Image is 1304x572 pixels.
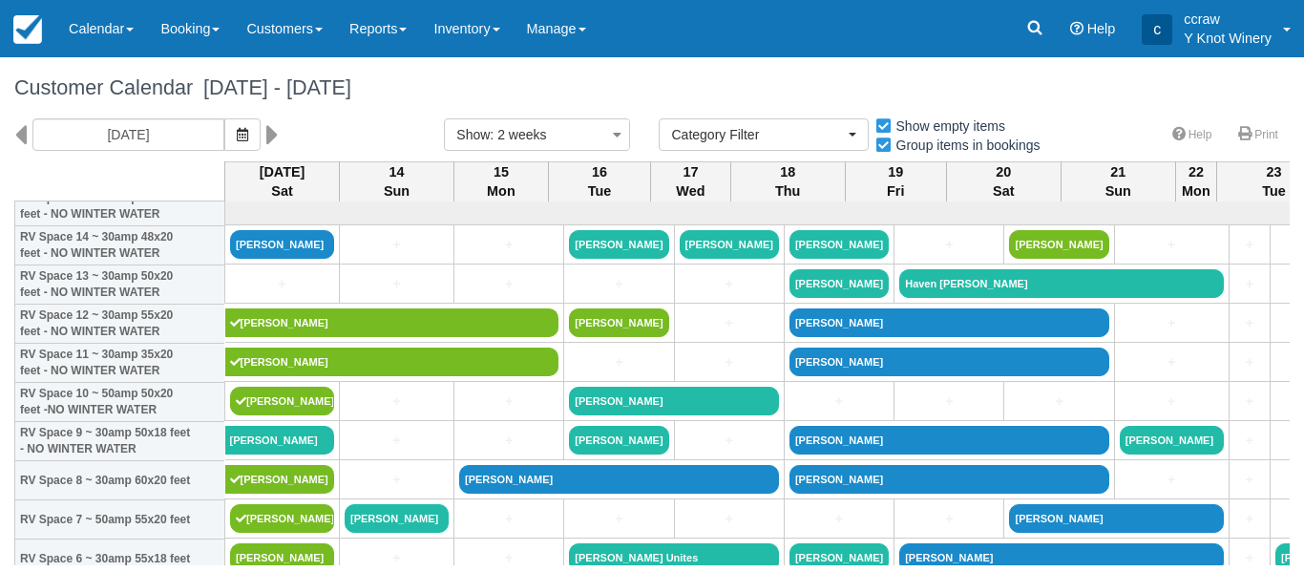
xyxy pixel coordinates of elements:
[1234,313,1265,333] a: +
[789,230,889,259] a: [PERSON_NAME]
[1227,121,1290,149] a: Print
[1234,274,1265,294] a: +
[230,504,334,533] a: [PERSON_NAME]
[15,344,225,383] th: RV Space 11 ~ 30amp 35x20 feet - NO WINTER WATER
[13,15,42,44] img: checkfront-main-nav-mini-logo.png
[1120,352,1224,372] a: +
[1184,29,1272,48] p: Y Knot Winery
[789,308,1109,337] a: [PERSON_NAME]
[899,543,1224,572] a: [PERSON_NAME]
[1087,21,1116,36] span: Help
[15,500,225,540] th: RV Space 7 ~ 50amp 55x20 feet
[789,509,889,529] a: +
[1120,313,1224,333] a: +
[454,161,549,201] th: 15 Mon
[569,426,668,455] a: [PERSON_NAME]
[874,131,1053,159] label: Group items in bookings
[1234,431,1265,451] a: +
[459,392,558,412] a: +
[15,383,225,422] th: RV Space 10 ~ 50amp 50x20 feet -NO WINTER WATER
[459,431,558,451] a: +
[874,138,1056,151] span: Group items in bookings
[680,352,779,372] a: +
[15,461,225,500] th: RV Space 8 ~ 30amp 60x20 feet
[899,269,1224,298] a: Haven [PERSON_NAME]
[789,426,1109,455] a: [PERSON_NAME]
[345,235,449,255] a: +
[1070,22,1083,35] i: Help
[1120,392,1224,412] a: +
[345,431,449,451] a: +
[230,387,334,415] a: [PERSON_NAME]
[14,76,1290,99] h1: Customer Calendar
[1120,470,1224,490] a: +
[15,226,225,265] th: RV Space 14 ~ 30amp 48x20 feet - NO WINTER WATER
[1009,392,1108,412] a: +
[569,509,668,529] a: +
[490,127,546,142] span: : 2 weeks
[569,274,668,294] a: +
[789,392,889,412] a: +
[899,392,999,412] a: +
[569,543,779,572] a: [PERSON_NAME] Unites
[899,509,999,529] a: +
[680,274,779,294] a: +
[659,118,869,151] button: Category Filter
[1120,235,1224,255] a: +
[225,308,559,337] a: [PERSON_NAME]
[345,470,449,490] a: +
[730,161,845,201] th: 18 Thu
[340,161,454,201] th: 14 Sun
[459,235,558,255] a: +
[345,274,449,294] a: +
[345,548,449,568] a: +
[459,274,558,294] a: +
[15,187,225,226] th: RV Space 15 ~ 30amp 35x20 feet - NO WINTER WATER
[459,465,779,494] a: [PERSON_NAME]
[1161,121,1224,149] a: Help
[789,543,889,572] a: [PERSON_NAME]
[345,504,449,533] a: [PERSON_NAME]
[1234,548,1265,568] a: +
[680,313,779,333] a: +
[459,548,558,568] a: +
[225,161,340,201] th: [DATE] Sat
[569,387,779,415] a: [PERSON_NAME]
[680,431,779,451] a: +
[230,274,334,294] a: +
[225,348,559,376] a: [PERSON_NAME]
[1061,161,1175,201] th: 21 Sun
[1234,392,1265,412] a: +
[225,426,335,455] a: [PERSON_NAME]
[874,118,1020,132] span: Show empty items
[569,308,668,337] a: [PERSON_NAME]
[680,230,779,259] a: [PERSON_NAME]
[345,392,449,412] a: +
[899,235,999,255] a: +
[874,112,1018,140] label: Show empty items
[444,118,630,151] button: Show: 2 weeks
[1120,426,1224,455] a: [PERSON_NAME]
[15,265,225,305] th: RV Space 13 ~ 30amp 50x20 feet - NO WINTER WATER
[1234,235,1265,255] a: +
[569,352,668,372] a: +
[230,230,334,259] a: [PERSON_NAME]
[651,161,731,201] th: 17 Wed
[1234,352,1265,372] a: +
[1142,14,1172,45] div: c
[1234,470,1265,490] a: +
[789,348,1109,376] a: [PERSON_NAME]
[548,161,650,201] th: 16 Tue
[569,230,668,259] a: [PERSON_NAME]
[671,125,844,144] span: Category Filter
[1009,230,1108,259] a: [PERSON_NAME]
[193,75,351,99] span: [DATE] - [DATE]
[845,161,946,201] th: 19 Fri
[789,465,1109,494] a: [PERSON_NAME]
[1175,161,1216,201] th: 22 Mon
[456,127,490,142] span: Show
[680,509,779,529] a: +
[225,465,335,494] a: [PERSON_NAME]
[15,305,225,344] th: RV Space 12 ~ 30amp 55x20 feet - NO WINTER WATER
[789,269,889,298] a: [PERSON_NAME]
